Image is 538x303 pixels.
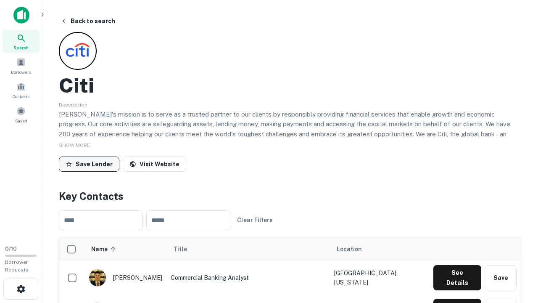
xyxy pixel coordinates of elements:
a: Search [3,30,40,53]
a: Saved [3,103,40,126]
img: 1753279374948 [89,269,106,286]
div: [PERSON_NAME] [89,269,162,287]
span: Borrowers [11,69,31,75]
td: Commercial Banking Analyst [166,261,330,295]
span: Location [337,244,362,254]
p: [PERSON_NAME]'s mission is to serve as a trusted partner to our clients by responsibly providing ... [59,109,521,159]
span: Borrower Requests [5,259,29,273]
button: Save Lender [59,157,119,172]
th: Title [166,237,330,261]
th: Location [330,237,429,261]
img: capitalize-icon.png [13,7,29,24]
button: Clear Filters [234,213,276,228]
a: Borrowers [3,54,40,77]
iframe: Chat Widget [496,236,538,276]
span: Title [173,244,198,254]
button: Save [485,265,517,290]
h2: Citi [59,73,94,98]
a: Visit Website [123,157,186,172]
h4: Key Contacts [59,189,521,204]
span: 0 / 10 [5,246,17,252]
a: Contacts [3,79,40,101]
th: Name [84,237,166,261]
span: Description [59,102,87,108]
span: Contacts [13,93,29,100]
span: Name [91,244,119,254]
td: [GEOGRAPHIC_DATA], [US_STATE] [330,261,429,295]
span: Search [13,44,29,51]
button: See Details [433,265,481,290]
span: Saved [15,117,27,124]
span: SHOW MORE [59,142,90,148]
button: Back to search [57,13,119,29]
